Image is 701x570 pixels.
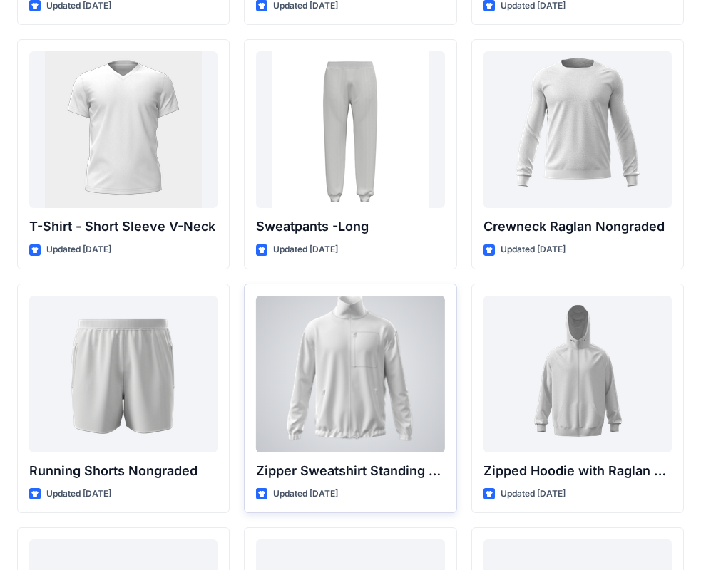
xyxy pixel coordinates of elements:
[29,296,218,452] a: Running Shorts Nongraded
[483,461,672,481] p: Zipped Hoodie with Raglan Sleeve Nongraded
[256,217,444,237] p: Sweatpants -Long
[483,296,672,452] a: Zipped Hoodie with Raglan Sleeve Nongraded
[483,217,672,237] p: Crewneck Raglan Nongraded
[273,487,338,502] p: Updated [DATE]
[256,51,444,208] a: Sweatpants -Long
[29,461,218,481] p: Running Shorts Nongraded
[256,461,444,481] p: Zipper Sweatshirt Standing Collar Nongraded
[483,51,672,208] a: Crewneck Raglan Nongraded
[46,242,111,257] p: Updated [DATE]
[29,217,218,237] p: T-Shirt - Short Sleeve V-Neck
[29,51,218,208] a: T-Shirt - Short Sleeve V-Neck
[46,487,111,502] p: Updated [DATE]
[501,487,566,502] p: Updated [DATE]
[273,242,338,257] p: Updated [DATE]
[501,242,566,257] p: Updated [DATE]
[256,296,444,452] a: Zipper Sweatshirt Standing Collar Nongraded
